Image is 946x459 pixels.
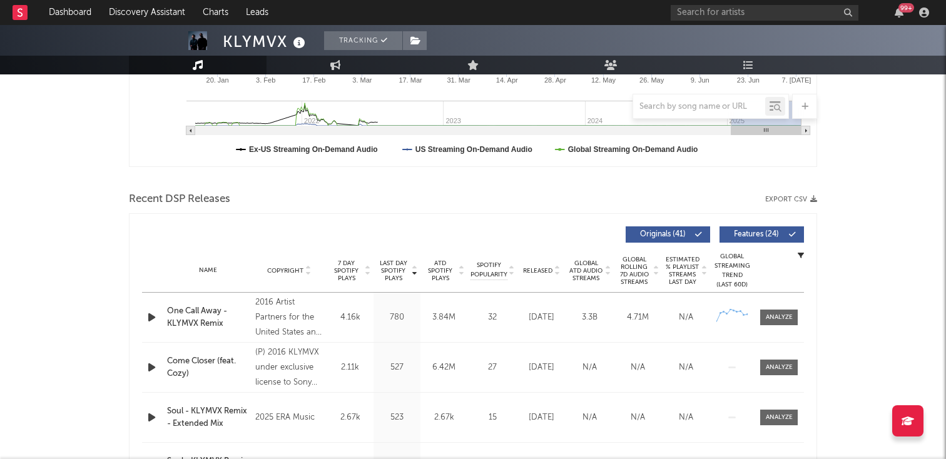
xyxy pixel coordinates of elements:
[255,295,323,340] div: 2016 Artist Partners for the United States and WEA International Inc. for the world outside of [G...
[569,311,611,324] div: 3.3B
[569,411,611,424] div: N/A
[737,76,760,84] text: 23. Jun
[255,410,323,425] div: 2025 ERA Music
[206,76,229,84] text: 20. Jan
[330,260,363,282] span: 7 Day Spotify Plays
[720,226,804,243] button: Features(24)
[521,311,562,324] div: [DATE]
[249,145,378,154] text: Ex-US Streaming On-Demand Audio
[665,256,699,286] span: Estimated % Playlist Streams Last Day
[424,311,464,324] div: 3.84M
[377,361,417,374] div: 527
[470,311,514,324] div: 32
[691,76,709,84] text: 9. Jun
[470,361,514,374] div: 27
[765,196,817,203] button: Export CSV
[713,252,751,290] div: Global Streaming Trend (Last 60D)
[569,260,603,282] span: Global ATD Audio Streams
[399,76,422,84] text: 17. Mar
[671,5,858,21] input: Search for artists
[267,267,303,275] span: Copyright
[569,361,611,374] div: N/A
[591,76,616,84] text: 12. May
[665,311,707,324] div: N/A
[782,76,811,84] text: 7. [DATE]
[895,8,903,18] button: 99+
[617,256,651,286] span: Global Rolling 7D Audio Streams
[302,76,325,84] text: 17. Feb
[256,76,275,84] text: 3. Feb
[424,411,464,424] div: 2.67k
[255,345,323,390] div: (P) 2016 KLYMVX under exclusive license to Sony Music Entertainment France
[352,76,372,84] text: 3. Mar
[377,411,417,424] div: 523
[330,361,370,374] div: 2.11k
[129,192,230,207] span: Recent DSP Releases
[330,311,370,324] div: 4.16k
[377,311,417,324] div: 780
[223,31,308,52] div: KLYMVX
[523,267,552,275] span: Released
[324,31,402,50] button: Tracking
[633,102,765,112] input: Search by song name or URL
[665,361,707,374] div: N/A
[167,266,249,275] div: Name
[665,411,707,424] div: N/A
[167,405,249,430] a: Soul - KLYMVX Remix - Extended Mix
[617,311,659,324] div: 4.71M
[898,3,914,13] div: 99 +
[639,76,664,84] text: 26. May
[626,226,710,243] button: Originals(41)
[470,411,514,424] div: 15
[167,355,249,380] a: Come Closer (feat. Cozy)
[496,76,518,84] text: 14. Apr
[424,361,464,374] div: 6.42M
[617,411,659,424] div: N/A
[617,361,659,374] div: N/A
[521,411,562,424] div: [DATE]
[728,231,785,238] span: Features ( 24 )
[330,411,370,424] div: 2.67k
[470,261,507,280] span: Spotify Popularity
[568,145,698,154] text: Global Streaming On-Demand Audio
[415,145,532,154] text: US Streaming On-Demand Audio
[544,76,566,84] text: 28. Apr
[521,361,562,374] div: [DATE]
[424,260,457,282] span: ATD Spotify Plays
[377,260,410,282] span: Last Day Spotify Plays
[167,305,249,330] a: One Call Away - KLYMVX Remix
[447,76,471,84] text: 31. Mar
[634,231,691,238] span: Originals ( 41 )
